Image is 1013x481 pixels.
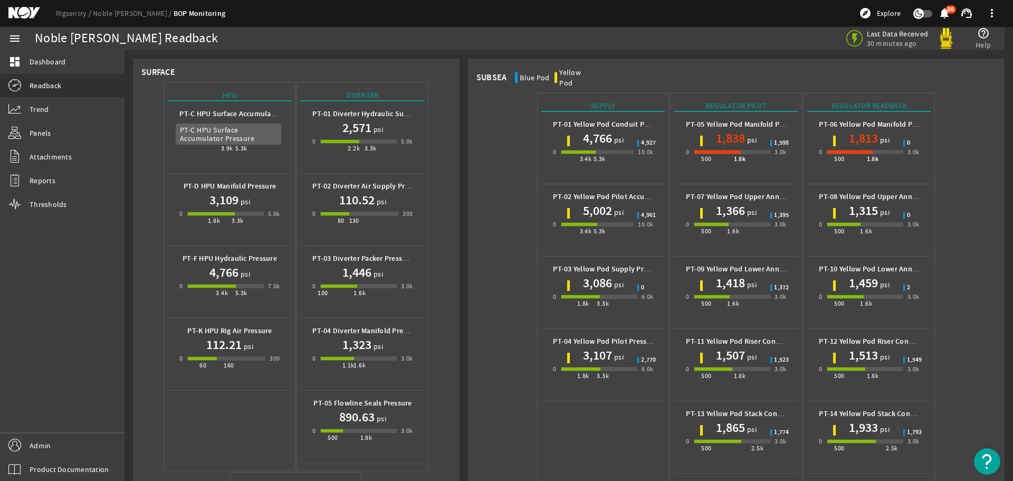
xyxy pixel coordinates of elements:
[775,147,787,157] div: 3.0k
[775,364,787,374] div: 3.0k
[701,154,711,164] div: 500
[594,226,606,237] div: 5.3k
[559,67,594,88] div: Yellow Pod
[312,181,426,191] b: PT-02 Diverter Air Supply Pressure
[727,298,739,309] div: 1.6k
[232,215,244,226] div: 3.3k
[268,209,280,219] div: 5.0k
[907,357,922,363] span: 1,549
[701,443,711,454] div: 500
[686,436,689,447] div: 0
[30,104,49,115] span: Trend
[686,119,821,129] b: PT-05 Yellow Pod Manifold Pilot Pressure
[834,154,844,164] div: 500
[716,275,745,291] h1: 1,418
[774,429,789,436] span: 1,774
[716,202,745,219] h1: 1,366
[939,8,950,19] button: 86
[745,424,757,435] span: psi
[553,291,556,302] div: 0
[30,152,72,162] span: Attachments
[235,143,247,154] div: 5.3k
[35,33,218,44] div: Noble [PERSON_NAME] Readback
[30,175,55,186] span: Reports
[8,32,21,45] mat-icon: menu
[179,281,183,291] div: 0
[834,371,844,381] div: 500
[849,202,878,219] h1: 1,315
[674,100,798,112] div: Regulator Pilot
[349,215,359,226] div: 130
[209,119,238,136] h1: 4,748
[312,253,413,263] b: PT-03 Diverter Packer Pressure
[318,288,328,298] div: 100
[348,143,360,154] div: 2.2k
[686,291,689,302] div: 0
[745,135,757,145] span: psi
[774,212,789,219] span: 1,395
[775,219,787,230] div: 3.0k
[312,353,316,364] div: 0
[238,269,250,279] span: psi
[30,464,109,475] span: Product Documentation
[209,192,238,209] h1: 3,109
[775,291,787,302] div: 3.0k
[583,347,612,364] h1: 3,107
[859,7,872,20] mat-icon: explore
[834,443,844,454] div: 500
[979,1,1005,26] button: more_vert
[342,264,371,281] h1: 1,446
[642,364,654,374] div: 6.0k
[834,298,844,309] div: 500
[312,109,448,119] b: PT-01 Diverter Hydraulic Supply Pressure
[745,279,757,290] span: psi
[30,80,61,91] span: Readback
[734,154,746,164] div: 1.8k
[612,207,624,218] span: psi
[716,419,745,436] h1: 1,865
[301,90,424,101] div: Diverter
[179,109,311,119] b: PT-C HPU Surface Accumulator Pressure
[686,336,878,346] b: PT-11 Yellow Pod Riser Connector Regulator Pilot Pressure
[216,288,228,298] div: 3.4k
[878,135,890,145] span: psi
[353,288,366,298] div: 1.6k
[353,360,366,371] div: 1.6k
[221,143,233,154] div: 3.9k
[641,212,656,219] span: 4,961
[371,124,383,135] span: psi
[30,128,51,138] span: Panels
[141,67,175,78] div: Surface
[30,56,65,67] span: Dashboard
[242,341,253,352] span: psi
[819,364,822,374] div: 0
[206,336,242,353] h1: 112.21
[342,119,371,136] h1: 2,571
[907,429,922,436] span: 1,793
[342,360,355,371] div: 1.1k
[745,207,757,218] span: psi
[597,371,609,381] div: 3.3k
[553,119,668,129] b: PT-01 Yellow Pod Conduit Pressure
[834,226,844,237] div: 500
[312,209,316,219] div: 0
[819,147,822,157] div: 0
[716,347,745,364] h1: 1,507
[907,219,920,230] div: 3.0k
[727,226,739,237] div: 1.6k
[819,336,994,346] b: PT-12 Yellow Pod Riser Connector Regulator Pressure
[878,352,890,362] span: psi
[235,288,247,298] div: 5.3k
[401,281,413,291] div: 3.0k
[375,413,386,424] span: psi
[342,336,371,353] h1: 1,323
[401,426,413,436] div: 3.0k
[183,253,277,263] b: PT-F HPU Hydraulic Pressure
[360,432,372,443] div: 1.8k
[819,119,936,129] b: PT-06 Yellow Pod Manifold Pressure
[238,124,250,135] span: psi
[686,147,689,157] div: 0
[935,28,957,49] img: Yellowpod.svg
[907,212,910,219] span: 0
[849,419,878,436] h1: 1,933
